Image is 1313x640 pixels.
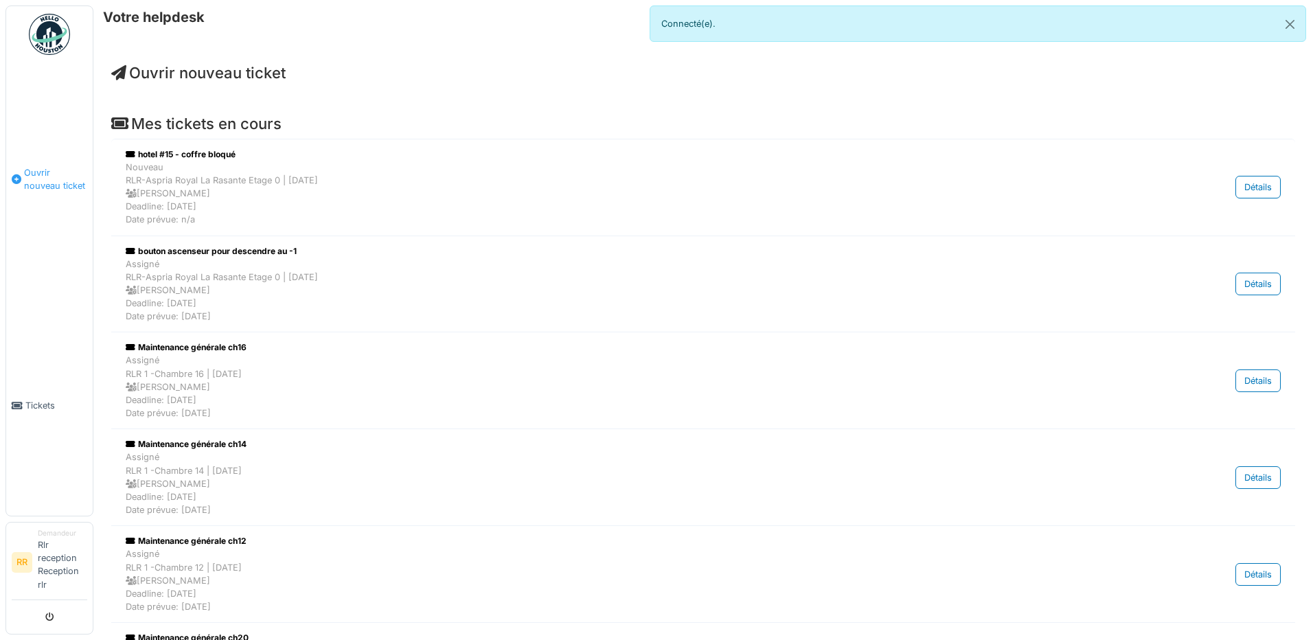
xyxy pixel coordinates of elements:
[126,354,1112,420] div: Assigné RLR 1 -Chambre 16 | [DATE] [PERSON_NAME] Deadline: [DATE] Date prévue: [DATE]
[6,62,93,295] a: Ouvrir nouveau ticket
[122,532,1284,617] a: Maintenance générale ch12 AssignéRLR 1 -Chambre 12 | [DATE] [PERSON_NAME]Deadline: [DATE]Date pré...
[126,258,1112,323] div: Assigné RLR-Aspria Royal La Rasante Etage 0 | [DATE] [PERSON_NAME] Deadline: [DATE] Date prévue: ...
[38,528,87,538] div: Demandeur
[1235,369,1281,392] div: Détails
[1275,6,1305,43] button: Close
[29,14,70,55] img: Badge_color-CXgf-gQk.svg
[126,438,1112,450] div: Maintenance générale ch14
[126,547,1112,613] div: Assigné RLR 1 -Chambre 12 | [DATE] [PERSON_NAME] Deadline: [DATE] Date prévue: [DATE]
[38,528,87,597] li: Rlr reception Reception rlr
[1235,176,1281,198] div: Détails
[111,64,286,82] a: Ouvrir nouveau ticket
[12,552,32,573] li: RR
[122,145,1284,230] a: hotel #15 - coffre bloqué NouveauRLR-Aspria Royal La Rasante Etage 0 | [DATE] [PERSON_NAME]Deadli...
[111,115,1295,133] h4: Mes tickets en cours
[24,166,87,192] span: Ouvrir nouveau ticket
[1235,563,1281,586] div: Détails
[103,9,205,25] h6: Votre helpdesk
[126,535,1112,547] div: Maintenance générale ch12
[126,450,1112,516] div: Assigné RLR 1 -Chambre 14 | [DATE] [PERSON_NAME] Deadline: [DATE] Date prévue: [DATE]
[1235,466,1281,489] div: Détails
[122,435,1284,520] a: Maintenance générale ch14 AssignéRLR 1 -Chambre 14 | [DATE] [PERSON_NAME]Deadline: [DATE]Date pré...
[1235,273,1281,295] div: Détails
[12,528,87,600] a: RR DemandeurRlr reception Reception rlr
[25,399,87,412] span: Tickets
[126,245,1112,258] div: bouton ascenseur pour descendre au -1
[126,161,1112,227] div: Nouveau RLR-Aspria Royal La Rasante Etage 0 | [DATE] [PERSON_NAME] Deadline: [DATE] Date prévue: n/a
[126,148,1112,161] div: hotel #15 - coffre bloqué
[6,295,93,515] a: Tickets
[122,338,1284,423] a: Maintenance générale ch16 AssignéRLR 1 -Chambre 16 | [DATE] [PERSON_NAME]Deadline: [DATE]Date pré...
[650,5,1306,42] div: Connecté(e).
[122,242,1284,327] a: bouton ascenseur pour descendre au -1 AssignéRLR-Aspria Royal La Rasante Etage 0 | [DATE] [PERSON...
[126,341,1112,354] div: Maintenance générale ch16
